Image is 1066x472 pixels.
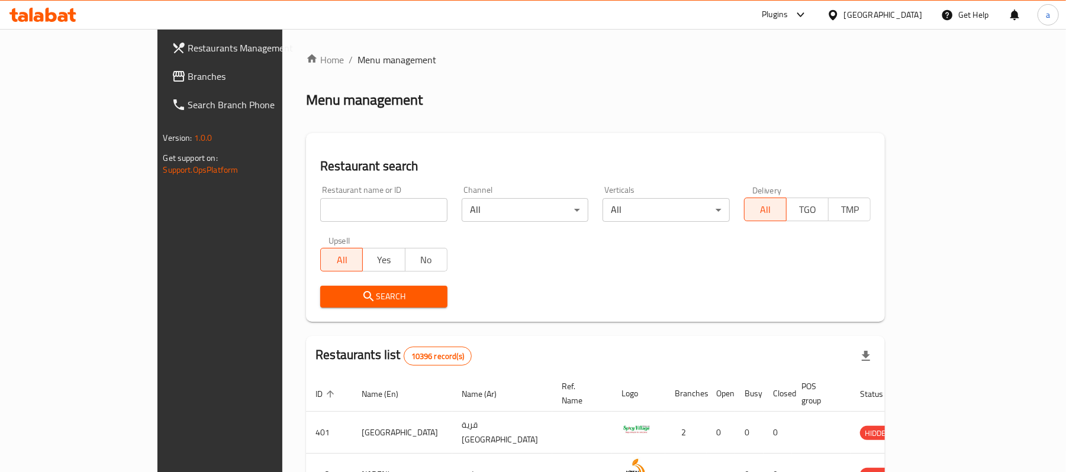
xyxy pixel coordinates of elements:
[860,426,896,440] span: HIDDEN
[162,34,336,62] a: Restaurants Management
[358,53,436,67] span: Menu management
[603,198,730,222] div: All
[320,286,447,308] button: Search
[786,198,829,221] button: TGO
[330,289,438,304] span: Search
[801,379,836,408] span: POS group
[349,53,353,67] li: /
[315,387,338,401] span: ID
[752,186,782,194] label: Delivery
[764,412,792,454] td: 0
[188,98,326,112] span: Search Branch Phone
[194,130,212,146] span: 1.0.0
[852,342,880,370] div: Export file
[707,412,735,454] td: 0
[612,376,665,412] th: Logo
[828,198,871,221] button: TMP
[362,248,405,271] button: Yes
[320,157,871,175] h2: Restaurant search
[163,130,192,146] span: Version:
[410,251,443,269] span: No
[404,347,472,366] div: Total records count
[404,351,471,362] span: 10396 record(s)
[1046,8,1050,21] span: a
[162,90,336,119] a: Search Branch Phone
[405,248,447,271] button: No
[452,412,552,454] td: قرية [GEOGRAPHIC_DATA]
[462,387,512,401] span: Name (Ar)
[791,201,824,218] span: TGO
[188,69,326,83] span: Branches
[162,62,336,90] a: Branches
[860,387,898,401] span: Status
[665,412,707,454] td: 2
[163,162,239,177] a: Support.OpsPlatform
[762,8,788,22] div: Plugins
[665,376,707,412] th: Branches
[188,41,326,55] span: Restaurants Management
[562,379,598,408] span: Ref. Name
[306,90,423,109] h2: Menu management
[860,426,896,440] div: HIDDEN
[707,376,735,412] th: Open
[764,376,792,412] th: Closed
[362,387,414,401] span: Name (En)
[326,251,358,269] span: All
[749,201,782,218] span: All
[320,248,363,271] button: All
[621,415,651,445] img: Spicy Village
[368,251,400,269] span: Yes
[329,236,350,244] label: Upsell
[163,150,218,166] span: Get support on:
[735,412,764,454] td: 0
[352,412,452,454] td: [GEOGRAPHIC_DATA]
[315,346,472,366] h2: Restaurants list
[306,53,885,67] nav: breadcrumb
[844,8,922,21] div: [GEOGRAPHIC_DATA]
[735,376,764,412] th: Busy
[833,201,866,218] span: TMP
[462,198,589,222] div: All
[320,198,447,222] input: Search for restaurant name or ID..
[744,198,787,221] button: All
